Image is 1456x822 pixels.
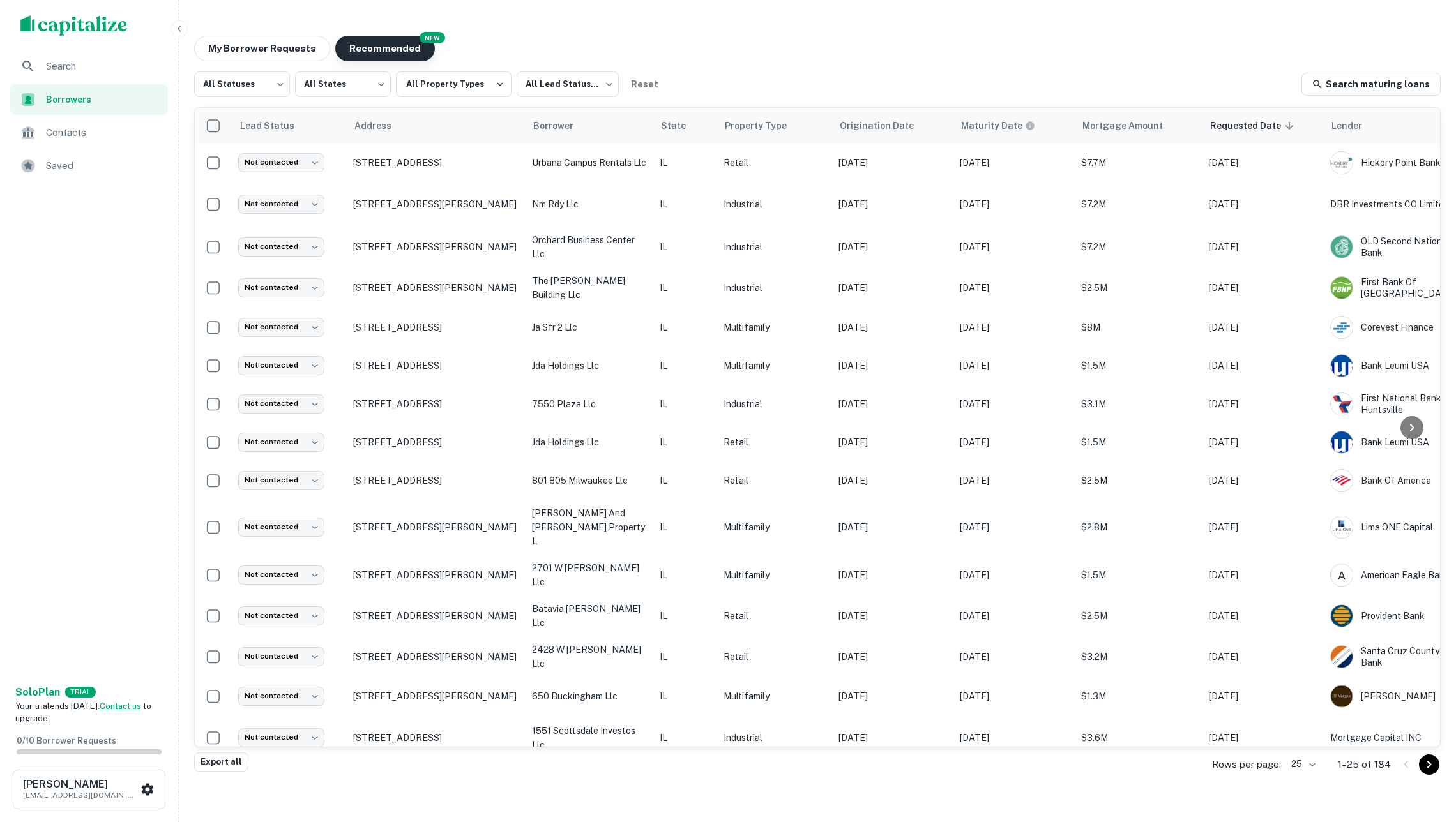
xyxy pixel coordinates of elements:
[838,435,947,449] p: [DATE]
[1081,397,1196,411] p: $3.1M
[238,687,324,705] div: Not contacted
[724,650,826,664] p: Retail
[660,731,711,745] p: IL
[1209,320,1317,334] p: [DATE]
[724,240,826,254] p: Industrial
[10,117,168,148] a: Contacts
[15,701,151,724] span: Your trial ends [DATE]. to upgrade.
[532,435,647,449] p: jda holdings llc
[194,752,248,772] button: Export all
[17,736,116,745] span: 0 / 10 Borrower Requests
[1331,118,1379,133] span: Lender
[1209,474,1317,488] p: [DATE]
[1209,568,1317,582] p: [DATE]
[238,356,324,375] div: Not contacted
[724,435,826,449] p: Retail
[838,359,947,373] p: [DATE]
[724,568,826,582] p: Multifamily
[1081,197,1196,211] p: $7.2M
[960,359,1068,373] p: [DATE]
[660,650,711,664] p: IL
[661,118,702,133] span: State
[1081,156,1196,170] p: $7.7M
[724,520,826,534] p: Multifamily
[660,435,711,449] p: IL
[1209,650,1317,664] p: [DATE]
[1075,108,1202,144] th: Mortgage Amount
[1081,609,1196,623] p: $2.5M
[838,568,947,582] p: [DATE]
[1331,646,1353,668] img: picture
[1331,431,1353,453] img: picture
[960,156,1068,170] p: [DATE]
[1301,73,1441,96] a: Search maturing loans
[353,157,519,168] p: [STREET_ADDRESS]
[353,198,519,210] p: [STREET_ADDRESS][PERSON_NAME]
[420,32,445,43] div: NEW
[724,609,826,623] p: Retail
[1338,757,1391,772] p: 1–25 of 184
[838,731,947,745] p: [DATE]
[1331,152,1353,174] img: picture
[238,728,324,747] div: Not contacted
[653,108,717,144] th: State
[1081,689,1196,703] p: $1.3M
[100,701,141,711] a: Contact us
[532,689,647,703] p: 650 buckingham llc
[838,320,947,334] p: [DATE]
[1331,516,1353,538] img: picture
[960,609,1068,623] p: [DATE]
[960,435,1068,449] p: [DATE]
[532,320,647,334] p: ja sfr 2 llc
[1209,609,1317,623] p: [DATE]
[1209,156,1317,170] p: [DATE]
[1081,281,1196,295] p: $2.5M
[232,108,347,144] th: Lead Status
[353,732,519,744] p: [STREET_ADDRESS]
[838,689,947,703] p: [DATE]
[238,237,324,256] div: Not contacted
[660,474,711,488] p: IL
[10,151,168,181] a: Saved
[238,278,324,297] div: Not contacted
[832,108,953,144] th: Origination Date
[353,398,519,410] p: [STREET_ADDRESS]
[532,602,647,630] p: batavia [PERSON_NAME] llc
[724,731,826,745] p: Industrial
[1209,435,1317,449] p: [DATE]
[1331,605,1353,627] img: picture
[1331,277,1353,299] img: picture
[960,520,1068,534] p: [DATE]
[23,789,138,801] p: [EMAIL_ADDRESS][DOMAIN_NAME]
[1209,240,1317,254] p: [DATE]
[838,156,947,170] p: [DATE]
[960,320,1068,334] p: [DATE]
[838,609,947,623] p: [DATE]
[1209,197,1317,211] p: [DATE]
[1331,355,1353,377] img: picture
[354,118,408,133] span: Address
[717,108,832,144] th: Property Type
[660,568,711,582] p: IL
[960,197,1068,211] p: [DATE]
[953,108,1075,144] th: Maturity dates displayed may be estimated. Please contact the lender for the most accurate maturi...
[1081,568,1196,582] p: $1.5M
[295,68,391,101] div: All States
[238,153,324,172] div: Not contacted
[960,474,1068,488] p: [DATE]
[238,518,324,536] div: Not contacted
[353,610,519,622] p: [STREET_ADDRESS][PERSON_NAME]
[46,158,160,174] span: Saved
[532,274,647,302] p: the [PERSON_NAME] building llc
[660,359,711,373] p: IL
[724,320,826,334] p: Multifamily
[1331,564,1353,586] img: americaneaglebanl.com.png
[1392,720,1456,781] div: Chat Widget
[353,360,519,371] p: [STREET_ADDRESS]
[1209,397,1317,411] p: [DATE]
[238,565,324,584] div: Not contacted
[1331,317,1353,338] img: picture
[838,474,947,488] p: [DATE]
[23,779,138,789] h6: [PERSON_NAME]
